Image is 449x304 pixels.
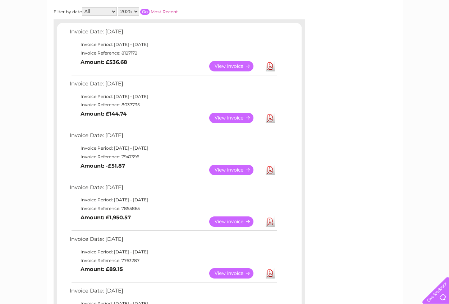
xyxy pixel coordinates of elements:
[68,196,278,204] td: Invoice Period: [DATE] - [DATE]
[313,4,363,13] a: 0333 014 3131
[81,214,131,221] b: Amount: £1,950.57
[266,268,275,279] a: Download
[209,165,262,175] a: View
[68,286,278,299] td: Invoice Date: [DATE]
[68,131,278,144] td: Invoice Date: [DATE]
[81,266,123,272] b: Amount: £89.15
[266,165,275,175] a: Download
[68,79,278,92] td: Invoice Date: [DATE]
[68,49,278,57] td: Invoice Reference: 8127172
[266,216,275,227] a: Download
[68,248,278,256] td: Invoice Period: [DATE] - [DATE]
[68,256,278,265] td: Invoice Reference: 7763287
[68,27,278,40] td: Invoice Date: [DATE]
[401,31,419,36] a: Contact
[266,113,275,123] a: Download
[16,19,52,41] img: logo.png
[81,163,125,169] b: Amount: -£51.87
[209,61,262,71] a: View
[55,4,395,35] div: Clear Business is a trading name of Verastar Limited (registered in [GEOGRAPHIC_DATA] No. 3667643...
[209,268,262,279] a: View
[340,31,356,36] a: Energy
[68,153,278,161] td: Invoice Reference: 7947396
[68,144,278,153] td: Invoice Period: [DATE] - [DATE]
[322,31,336,36] a: Water
[68,234,278,248] td: Invoice Date: [DATE]
[266,61,275,71] a: Download
[81,59,127,65] b: Amount: £536.68
[425,31,442,36] a: Log out
[209,113,262,123] a: View
[68,92,278,101] td: Invoice Period: [DATE] - [DATE]
[151,9,178,14] a: Most Recent
[68,40,278,49] td: Invoice Period: [DATE] - [DATE]
[54,7,242,16] div: Filter by date
[209,216,262,227] a: View
[68,100,278,109] td: Invoice Reference: 8037735
[68,183,278,196] td: Invoice Date: [DATE]
[68,204,278,213] td: Invoice Reference: 7855865
[81,111,127,117] b: Amount: £144.74
[386,31,397,36] a: Blog
[361,31,382,36] a: Telecoms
